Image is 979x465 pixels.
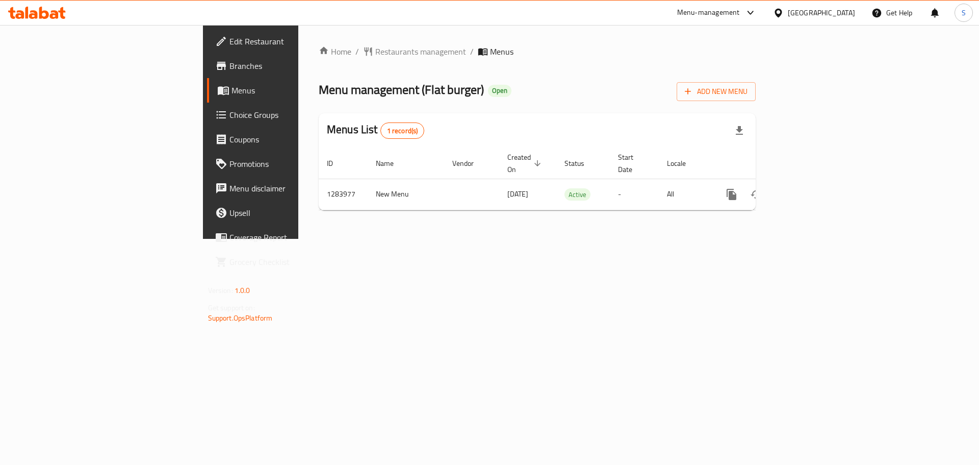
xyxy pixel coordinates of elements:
[788,7,855,18] div: [GEOGRAPHIC_DATA]
[327,157,346,169] span: ID
[685,85,748,98] span: Add New Menu
[207,250,367,274] a: Grocery Checklist
[368,179,444,210] td: New Menu
[470,45,474,58] li: /
[677,7,740,19] div: Menu-management
[229,35,358,47] span: Edit Restaurant
[231,84,358,96] span: Menus
[375,45,466,58] span: Restaurants management
[618,151,647,176] span: Start Date
[208,311,273,325] a: Support.OpsPlatform
[235,284,250,297] span: 1.0.0
[711,148,826,179] th: Actions
[319,78,484,101] span: Menu management ( Flat burger )
[363,45,466,58] a: Restaurants management
[319,45,756,58] nav: breadcrumb
[229,109,358,121] span: Choice Groups
[207,152,367,176] a: Promotions
[229,182,358,194] span: Menu disclaimer
[229,207,358,219] span: Upsell
[564,188,590,201] div: Active
[564,157,598,169] span: Status
[507,151,544,176] span: Created On
[564,189,590,201] span: Active
[229,60,358,72] span: Branches
[207,54,367,78] a: Branches
[207,127,367,152] a: Coupons
[677,82,756,101] button: Add New Menu
[207,225,367,250] a: Coverage Report
[207,78,367,103] a: Menus
[229,256,358,268] span: Grocery Checklist
[452,157,487,169] span: Vendor
[327,122,424,139] h2: Menus List
[490,45,513,58] span: Menus
[208,284,233,297] span: Version:
[207,176,367,201] a: Menu disclaimer
[667,157,699,169] span: Locale
[719,182,744,207] button: more
[229,231,358,243] span: Coverage Report
[207,201,367,225] a: Upsell
[610,179,659,210] td: -
[229,133,358,145] span: Coupons
[319,148,826,210] table: enhanced table
[207,29,367,54] a: Edit Restaurant
[229,158,358,170] span: Promotions
[380,123,425,139] div: Total records count
[207,103,367,127] a: Choice Groups
[507,187,528,201] span: [DATE]
[744,182,768,207] button: Change Status
[381,126,424,136] span: 1 record(s)
[488,85,511,97] div: Open
[208,301,255,314] span: Get support on:
[488,86,511,95] span: Open
[962,7,966,18] span: S
[727,118,752,143] div: Export file
[659,179,711,210] td: All
[376,157,407,169] span: Name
